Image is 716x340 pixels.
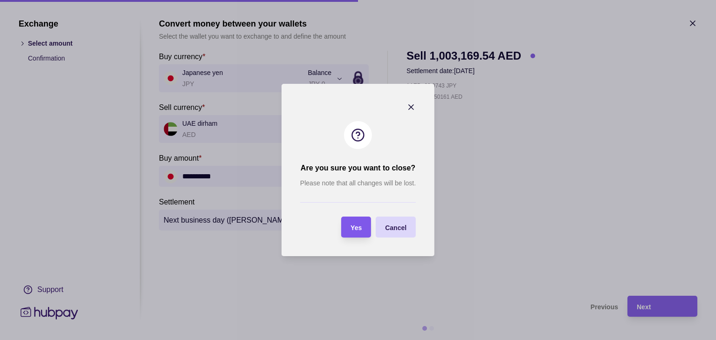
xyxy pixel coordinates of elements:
[301,163,415,173] h2: Are you sure you want to close?
[385,224,406,231] span: Cancel
[376,217,416,238] button: Cancel
[351,224,362,231] span: Yes
[341,217,371,238] button: Yes
[300,178,416,188] p: Please note that all changes will be lost.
